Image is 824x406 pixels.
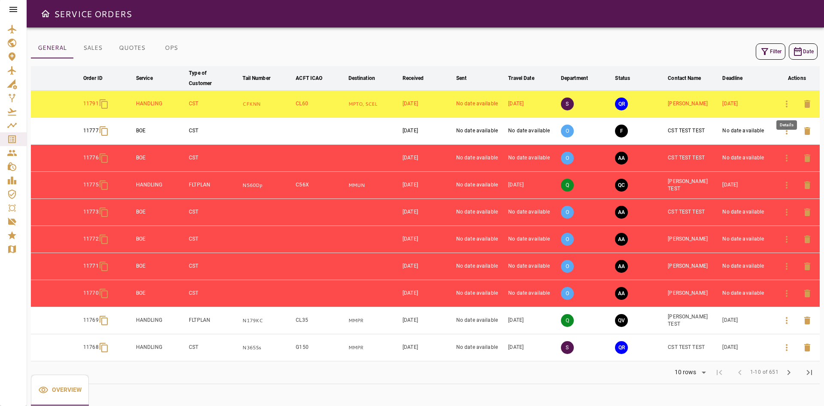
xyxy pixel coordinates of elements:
div: basic tabs example [31,375,89,406]
p: 11773 [83,208,99,216]
td: No date available [454,334,506,361]
td: FLTPLAN [187,172,241,199]
button: Details [776,229,797,250]
td: HANDLING [134,334,187,361]
p: O [561,233,574,246]
td: No date available [721,280,774,307]
span: last_page [804,367,815,378]
h6: SERVICE ORDERS [54,7,132,21]
p: Q [561,179,574,192]
span: Contact Name [668,73,712,83]
td: CST [187,253,241,280]
button: GENERAL [31,38,73,58]
button: OPS [152,38,191,58]
button: SALES [73,38,112,58]
p: O [561,152,574,165]
td: HANDLING [134,307,187,334]
td: HANDLING [134,91,187,118]
p: S [561,341,574,354]
p: 11791 [83,100,99,107]
td: No date available [454,307,506,334]
div: Sent [456,73,467,83]
td: No date available [454,280,506,307]
button: Details [776,202,797,223]
button: AWAITING ASSIGNMENT [615,233,628,246]
button: Open drawer [37,5,54,22]
button: Delete [797,337,818,358]
td: [DATE] [401,145,454,172]
span: Service [136,73,164,83]
td: No date available [454,118,506,145]
td: BOE [134,253,187,280]
button: Delete [797,229,818,250]
td: [DATE] [721,334,774,361]
button: QUOTES [112,38,152,58]
td: [DATE] [506,91,559,118]
div: ACFT ICAO [296,73,322,83]
div: Status [615,73,630,83]
button: QUOTE CREATED [615,179,628,192]
span: Next Page [779,362,799,383]
td: No date available [721,199,774,226]
div: 10 rows [673,369,699,376]
p: Q [561,314,574,327]
span: ACFT ICAO [296,73,333,83]
td: No date available [506,199,559,226]
td: [DATE] [401,280,454,307]
td: CST [187,226,241,253]
button: Delete [797,202,818,223]
button: QUOTE REQUESTED [615,98,628,110]
div: Service [136,73,153,83]
button: FINAL [615,125,628,137]
div: Destination [348,73,375,83]
td: [PERSON_NAME] TEST [666,307,721,334]
span: Department [561,73,599,83]
td: CST [187,145,241,172]
p: N365Ss [242,344,292,351]
div: Type of Customer [189,68,228,89]
td: No date available [506,226,559,253]
td: [DATE] [401,226,454,253]
td: CST TEST TEST [666,118,721,145]
button: Delete [797,94,818,114]
td: [DATE] [401,334,454,361]
span: chevron_right [784,367,794,378]
p: 11776 [83,154,99,162]
button: Delete [797,310,818,331]
button: AWAITING ASSIGNMENT [615,206,628,219]
td: No date available [721,145,774,172]
td: CST [187,118,241,145]
button: AWAITING ASSIGNMENT [615,152,628,165]
p: 11770 [83,290,99,297]
td: No date available [506,118,559,145]
td: [PERSON_NAME] [666,91,721,118]
button: Filter [756,43,785,60]
td: No date available [721,226,774,253]
td: No date available [506,145,559,172]
div: Travel Date [508,73,534,83]
p: MMUN [348,182,400,189]
span: Previous Page [730,362,750,383]
td: [DATE] [721,307,774,334]
div: Contact Name [668,73,701,83]
button: AWAITING ASSIGNMENT [615,287,628,300]
span: Type of Customer [189,68,239,89]
p: O [561,260,574,273]
span: Travel Date [508,73,545,83]
p: MPTO, SCEL [348,101,400,108]
button: QUOTE REQUESTED [615,341,628,354]
button: Delete [797,256,818,277]
button: Overview [31,375,89,406]
td: No date available [454,253,506,280]
button: Details [776,148,797,168]
td: BOE [134,280,187,307]
td: HANDLING [134,172,187,199]
td: [DATE] [721,172,774,199]
div: Order ID [83,73,103,83]
button: Delete [797,175,818,195]
td: No date available [454,172,506,199]
td: BOE [134,199,187,226]
p: 11771 [83,263,99,270]
td: CST [187,91,241,118]
td: [PERSON_NAME] TEST [666,172,721,199]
